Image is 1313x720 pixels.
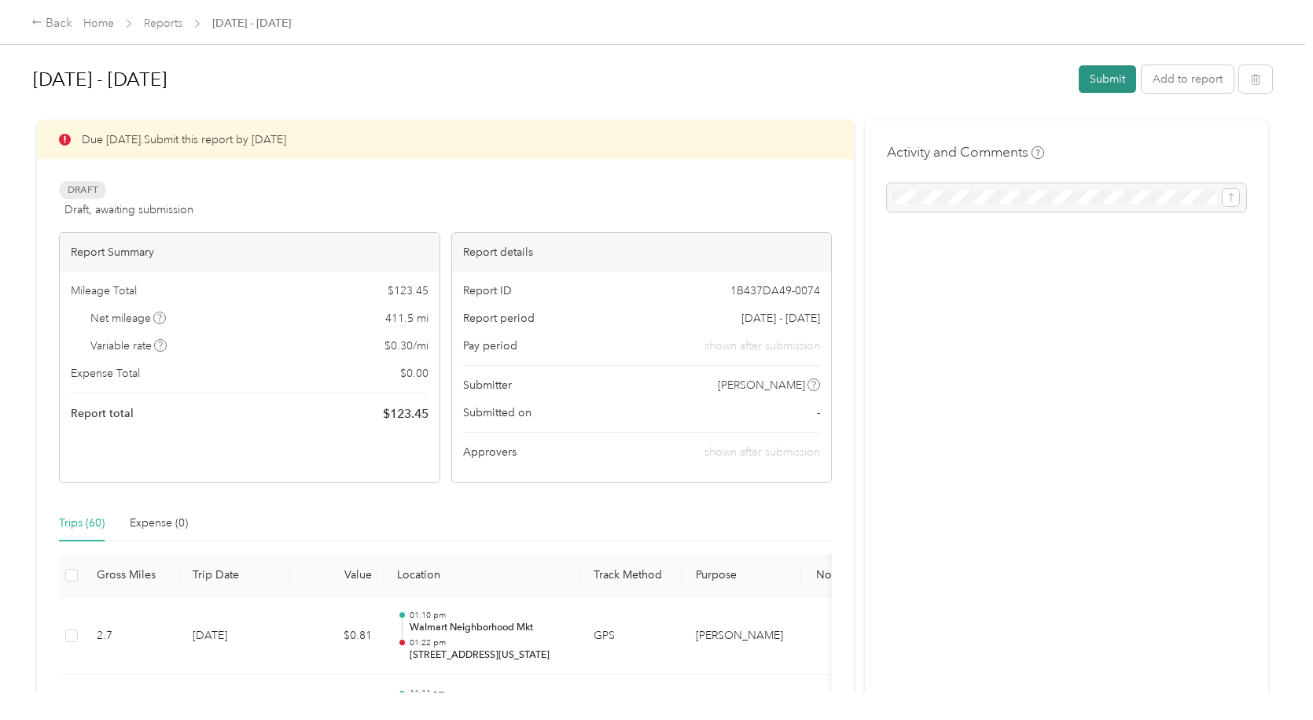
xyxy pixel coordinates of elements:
span: Report period [463,310,535,327]
div: Due [DATE]. Submit this report by [DATE] [37,120,854,159]
h1: Sep 16 - 30, 2025 [33,61,1068,98]
span: Submitter [463,377,512,393]
th: Value [290,554,384,597]
span: [DATE] - [DATE] [741,310,820,327]
span: [DATE] - [DATE] [212,15,291,31]
td: $0.81 [290,597,384,676]
a: Home [83,17,114,30]
td: GPS [581,597,683,676]
span: shown after submission [704,338,820,354]
div: Trips (60) [59,515,105,532]
span: Variable rate [90,338,167,354]
span: - [817,404,820,421]
th: Notes [801,554,860,597]
td: [DATE] [180,597,290,676]
span: Report ID [463,282,512,299]
button: Submit [1079,65,1136,93]
span: $ 123.45 [383,404,428,423]
th: Trip Date [180,554,290,597]
span: $ 0.00 [400,365,428,382]
div: Report Summary [60,233,440,271]
th: Purpose [683,554,801,597]
th: Gross Miles [84,554,180,597]
span: Mileage Total [71,282,137,299]
span: [PERSON_NAME] [718,377,805,393]
iframe: Everlance-gr Chat Button Frame [1225,632,1313,720]
span: $ 0.30 / mi [384,338,428,354]
th: Track Method [581,554,683,597]
span: Draft [59,181,106,199]
button: Add to report [1142,65,1234,93]
a: Reports [144,17,182,30]
span: Report total [71,405,134,422]
th: Location [384,554,581,597]
span: Net mileage [90,310,167,327]
span: 1B437DA49-0074 [730,282,820,299]
p: Walmart Neighborhood Mkt [410,621,568,635]
p: 01:22 pm [410,637,568,648]
td: Acosta [683,597,801,676]
span: Approvers [463,444,517,460]
div: Expense (0) [130,515,188,532]
span: Submitted on [463,404,531,421]
p: [STREET_ADDRESS][US_STATE] [410,648,568,663]
span: $ 123.45 [388,282,428,299]
span: 411.5 mi [385,310,428,327]
div: Back [31,14,72,33]
td: 2.7 [84,597,180,676]
p: 01:10 pm [410,610,568,621]
span: Pay period [463,338,517,354]
div: Report details [452,233,832,271]
span: shown after submission [704,445,820,459]
span: Draft, awaiting submission [64,201,193,218]
h4: Activity and Comments [887,142,1044,162]
p: 11:11 am [410,688,568,699]
span: Expense Total [71,365,140,382]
